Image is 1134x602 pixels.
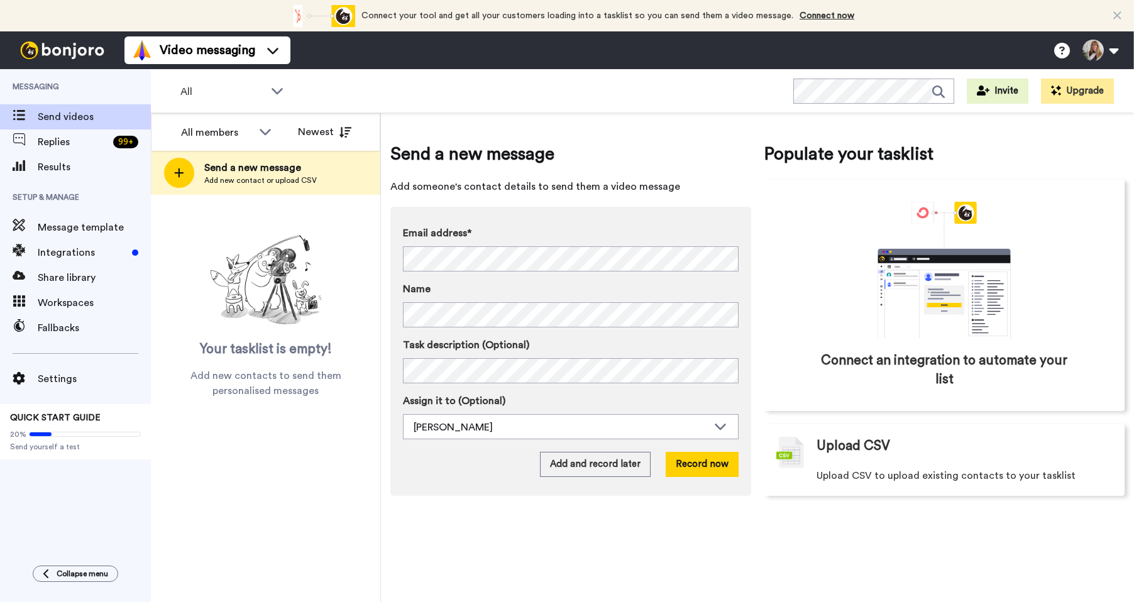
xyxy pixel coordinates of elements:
a: Connect now [800,11,854,20]
span: Upload CSV to upload existing contacts to your tasklist [817,468,1076,483]
span: Video messaging [160,41,255,59]
label: Email address* [403,226,739,241]
div: animation [850,202,1038,339]
span: All [180,84,265,99]
span: Send yourself a test [10,442,141,452]
span: QUICK START GUIDE [10,413,101,422]
span: Add new contacts to send them personalised messages [170,368,361,398]
label: Assign it to (Optional) [403,393,739,408]
span: Share library [38,270,151,285]
img: bj-logo-header-white.svg [15,41,109,59]
div: [PERSON_NAME] [414,420,708,435]
span: Add new contact or upload CSV [204,175,317,185]
span: Replies [38,134,108,150]
span: Connect your tool and get all your customers loading into a tasklist so you can send them a video... [361,11,793,20]
span: Send videos [38,109,151,124]
div: All members [181,125,253,140]
label: Task description (Optional) [403,337,739,353]
span: 20% [10,429,26,439]
span: Results [38,160,151,175]
span: Workspaces [38,295,151,310]
span: Add someone's contact details to send them a video message [390,179,751,194]
button: Invite [967,79,1028,104]
button: Newest [289,119,361,145]
img: vm-color.svg [132,40,152,60]
span: Message template [38,220,151,235]
span: Integrations [38,245,127,260]
span: Send a new message [204,160,317,175]
img: ready-set-action.png [203,230,329,331]
span: Name [403,282,431,297]
span: Fallbacks [38,320,151,336]
span: Populate your tasklist [764,141,1125,167]
button: Collapse menu [33,566,118,582]
div: animation [286,5,355,27]
span: Settings [38,371,151,386]
span: Your tasklist is empty! [200,340,332,359]
button: Upgrade [1041,79,1114,104]
span: Connect an integration to automate your list [817,351,1071,389]
span: Send a new message [390,141,751,167]
span: Collapse menu [57,569,108,579]
img: csv-grey.png [776,437,804,468]
div: 99 + [113,136,138,148]
span: Upload CSV [817,437,890,456]
button: Record now [666,452,739,477]
button: Add and record later [540,452,651,477]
